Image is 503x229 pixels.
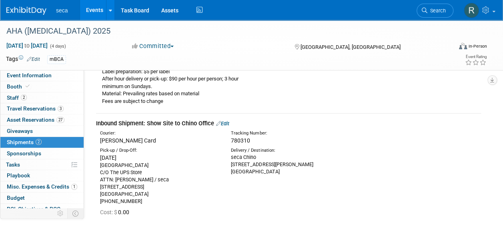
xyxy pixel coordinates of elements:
img: Rachel Jordan [464,3,479,18]
a: Budget [0,193,84,203]
img: Format-Inperson.png [459,43,467,49]
span: Search [427,8,446,14]
a: Giveaways [0,126,84,137]
div: In-Person [468,43,487,49]
span: 2 [36,139,42,145]
a: ROI, Objectives & ROO [0,204,84,215]
span: 27 [56,117,64,123]
a: Booth [0,81,84,92]
div: Delivery / Destination: [231,147,350,154]
div: mBCA [47,55,66,64]
span: Sponsorships [7,150,41,157]
a: Shipments2 [0,137,84,148]
div: Courier: [100,130,219,137]
span: Budget [7,195,25,201]
span: Playbook [7,172,30,179]
div: [GEOGRAPHIC_DATA] C/O The UPS Store ATTN: [PERSON_NAME] / seca [STREET_ADDRESS] [GEOGRAPHIC_DATA]... [100,162,219,205]
div: [PERSON_NAME] Card [100,137,219,145]
button: Committed [129,42,177,50]
td: Toggle Event Tabs [68,208,84,219]
div: Inbound Shipment: Show Site to Chino Office [96,119,481,128]
a: Edit [27,56,40,62]
a: Playbook [0,170,84,181]
span: 1 [71,184,77,190]
div: Tracking Number: [231,130,383,137]
i: Booth reservation complete [26,84,30,88]
span: Giveaways [7,128,33,134]
span: Asset Reservations [7,117,64,123]
span: 2 [21,94,27,100]
span: [GEOGRAPHIC_DATA], [GEOGRAPHIC_DATA] [301,44,401,50]
a: Event Information [0,70,84,81]
span: ROI, Objectives & ROO [7,206,60,212]
div: [DATE] [100,154,219,162]
span: Shipments [7,139,42,145]
span: Tasks [6,161,20,168]
span: Booth [7,83,31,90]
span: Staff [7,94,27,101]
span: 3 [58,106,64,112]
div: Event Format [417,42,487,54]
a: Edit [216,121,229,127]
div: Pick-up / Drop-Off: [100,147,219,154]
div: AHA ([MEDICAL_DATA]) 2025 [4,24,446,38]
span: 0.00 [100,209,132,215]
span: seca [56,7,68,14]
span: (4 days) [49,44,66,49]
span: Event Information [7,72,52,78]
span: Cost: $ [100,209,118,215]
a: Staff2 [0,92,84,103]
span: Travel Reservations [7,105,64,112]
div: Event Rating [465,55,487,59]
span: [DATE] [DATE] [6,42,48,49]
a: Travel Reservations3 [0,103,84,114]
div: seca Chino [STREET_ADDRESS][PERSON_NAME] [GEOGRAPHIC_DATA] [231,154,350,175]
a: Search [417,4,453,18]
a: Sponsorships [0,148,84,159]
span: Misc. Expenses & Credits [7,183,77,190]
td: Personalize Event Tab Strip [54,208,68,219]
a: Tasks [0,159,84,170]
a: Asset Reservations27 [0,114,84,125]
img: ExhibitDay [6,7,46,15]
a: Misc. Expenses & Credits1 [0,181,84,192]
span: 780310 [231,137,250,144]
td: Tags [6,55,40,64]
span: to [23,42,31,49]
